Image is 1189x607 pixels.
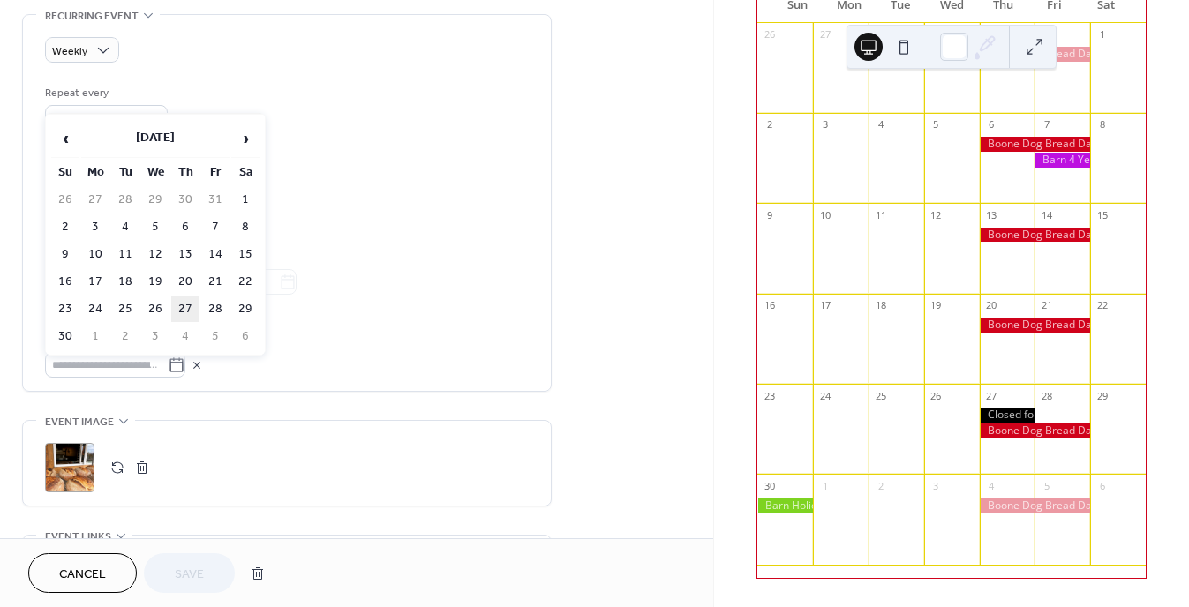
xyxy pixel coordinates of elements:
td: 31 [201,187,230,213]
div: 20 [985,299,998,312]
div: Barn 4 Year Anniversary Party [1035,153,1090,168]
span: Excluded dates [45,318,529,336]
div: 5 [929,118,943,131]
td: 1 [81,324,109,349]
td: 26 [141,296,169,322]
div: 3 [929,479,943,492]
div: Boone Dog Bread Day [980,498,1091,513]
td: 28 [201,296,230,322]
th: Th [171,160,199,185]
div: 17 [818,299,832,312]
span: › [232,121,259,156]
td: 12 [141,242,169,267]
td: 9 [51,242,79,267]
div: 29 [1095,389,1109,402]
span: Event links [45,528,111,546]
div: Barn Holiday Market [757,498,813,513]
div: 18 [874,299,887,312]
th: Mo [81,160,109,185]
div: Repeat on [45,168,525,186]
div: 1 [818,479,832,492]
td: 28 [111,187,139,213]
div: 7 [1040,118,1053,131]
div: 30 [763,479,776,492]
div: 22 [1095,299,1109,312]
div: Boone Dog Bread Day [980,228,1091,243]
td: 22 [231,269,260,295]
div: Boone Dog Bread Day [980,318,1091,333]
div: 16 [763,299,776,312]
td: 16 [51,269,79,295]
td: 30 [51,324,79,349]
div: 26 [763,28,776,41]
td: 5 [201,324,230,349]
div: 25 [874,389,887,402]
td: 25 [111,296,139,322]
td: 27 [81,187,109,213]
div: 4 [874,118,887,131]
th: [DATE] [81,120,230,158]
div: 11 [874,208,887,221]
td: 27 [171,296,199,322]
td: 30 [171,187,199,213]
td: 11 [111,242,139,267]
td: 15 [231,242,260,267]
div: 12 [929,208,943,221]
span: Recurring event [45,7,139,26]
td: 19 [141,269,169,295]
div: 21 [1040,299,1053,312]
td: 13 [171,242,199,267]
div: 13 [985,208,998,221]
td: 1 [231,187,260,213]
div: 26 [929,389,943,402]
div: 24 [818,389,832,402]
div: 19 [929,299,943,312]
td: 5 [141,214,169,240]
div: Closed for Thanksgiving [980,408,1035,423]
td: 18 [111,269,139,295]
div: Ends [45,231,525,250]
td: 10 [81,242,109,267]
td: 23 [51,296,79,322]
button: Cancel [28,553,137,593]
div: 1 [1095,28,1109,41]
th: Sa [231,160,260,185]
td: 3 [141,324,169,349]
td: 24 [81,296,109,322]
span: ‹ [52,121,79,156]
td: 26 [51,187,79,213]
div: 4 [985,479,998,492]
div: 10 [818,208,832,221]
td: 20 [171,269,199,295]
td: 2 [111,324,139,349]
td: 21 [201,269,230,295]
div: 15 [1095,208,1109,221]
div: 14 [1040,208,1053,221]
td: 7 [201,214,230,240]
td: 4 [171,324,199,349]
div: 2 [874,479,887,492]
div: 5 [1040,479,1053,492]
td: 6 [231,324,260,349]
td: 17 [81,269,109,295]
div: 8 [1095,118,1109,131]
div: Repeat every [45,84,164,102]
th: Fr [201,160,230,185]
div: 28 [1040,389,1053,402]
td: 14 [201,242,230,267]
td: 4 [111,214,139,240]
div: 27 [818,28,832,41]
th: Su [51,160,79,185]
td: 6 [171,214,199,240]
div: Boone Dog Bread Day [980,137,1091,152]
div: 23 [763,389,776,402]
th: We [141,160,169,185]
td: 3 [81,214,109,240]
div: 6 [985,118,998,131]
td: 29 [141,187,169,213]
div: Boone Dog Bread Day [980,423,1091,438]
td: 2 [51,214,79,240]
div: 3 [818,118,832,131]
span: Event image [45,413,114,431]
